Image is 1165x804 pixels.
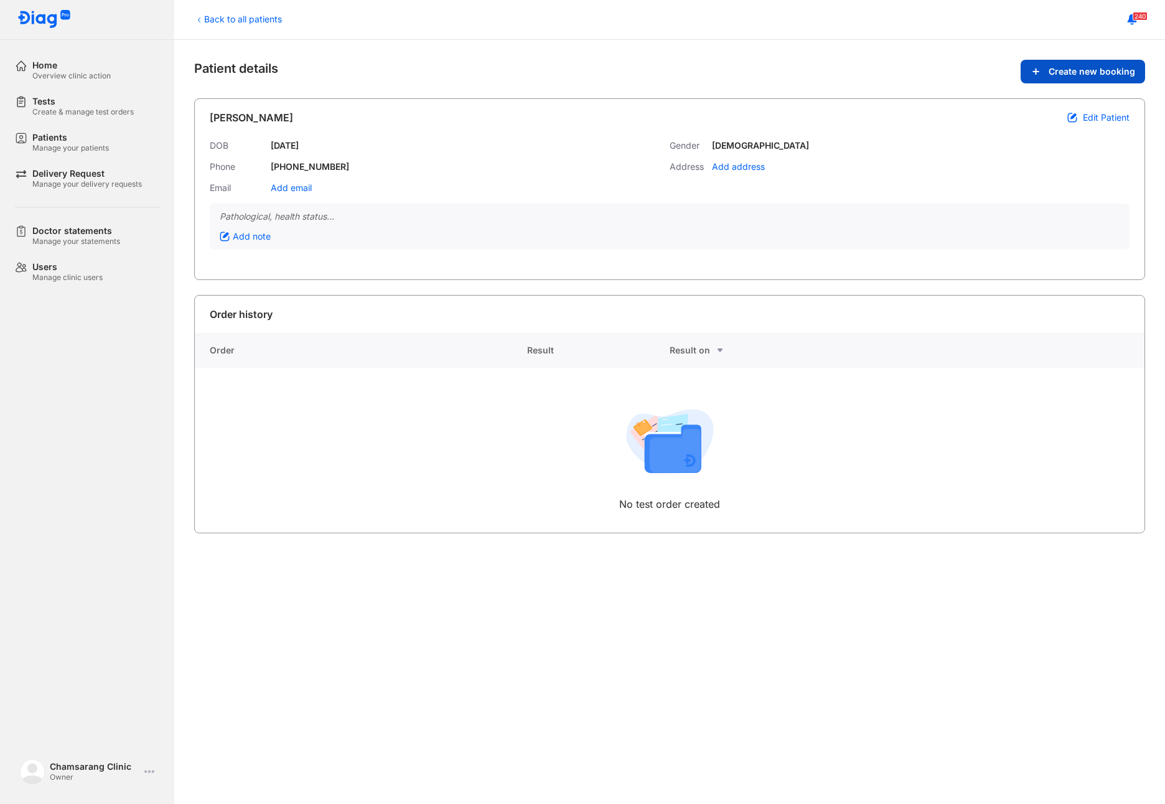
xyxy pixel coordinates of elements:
[32,132,109,143] div: Patients
[50,761,139,772] div: Chamsarang Clinic
[1083,112,1130,123] span: Edit Patient
[194,12,282,26] div: Back to all patients
[220,211,1120,222] div: Pathological, health status...
[32,236,120,246] div: Manage your statements
[17,10,71,29] img: logo
[32,60,111,71] div: Home
[32,143,109,153] div: Manage your patients
[670,161,707,172] div: Address
[32,225,120,236] div: Doctor statements
[32,168,142,179] div: Delivery Request
[527,333,670,368] div: Result
[271,161,349,172] div: [PHONE_NUMBER]
[195,333,527,368] div: Order
[210,307,273,322] div: Order history
[20,759,45,784] img: logo
[210,182,266,194] div: Email
[271,140,299,151] div: [DATE]
[712,161,765,172] div: Add address
[210,110,293,125] div: [PERSON_NAME]
[32,179,142,189] div: Manage your delivery requests
[670,140,707,151] div: Gender
[220,231,271,242] div: Add note
[670,343,812,358] div: Result on
[32,96,134,107] div: Tests
[210,161,266,172] div: Phone
[210,140,266,151] div: DOB
[1021,60,1145,83] button: Create new booking
[619,497,720,512] div: No test order created
[271,182,312,194] div: Add email
[712,140,809,151] div: [DEMOGRAPHIC_DATA]
[32,261,103,273] div: Users
[32,273,103,283] div: Manage clinic users
[32,107,134,117] div: Create & manage test orders
[194,60,1145,83] div: Patient details
[1049,66,1135,77] span: Create new booking
[50,772,139,782] div: Owner
[32,71,111,81] div: Overview clinic action
[1133,12,1148,21] span: 240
